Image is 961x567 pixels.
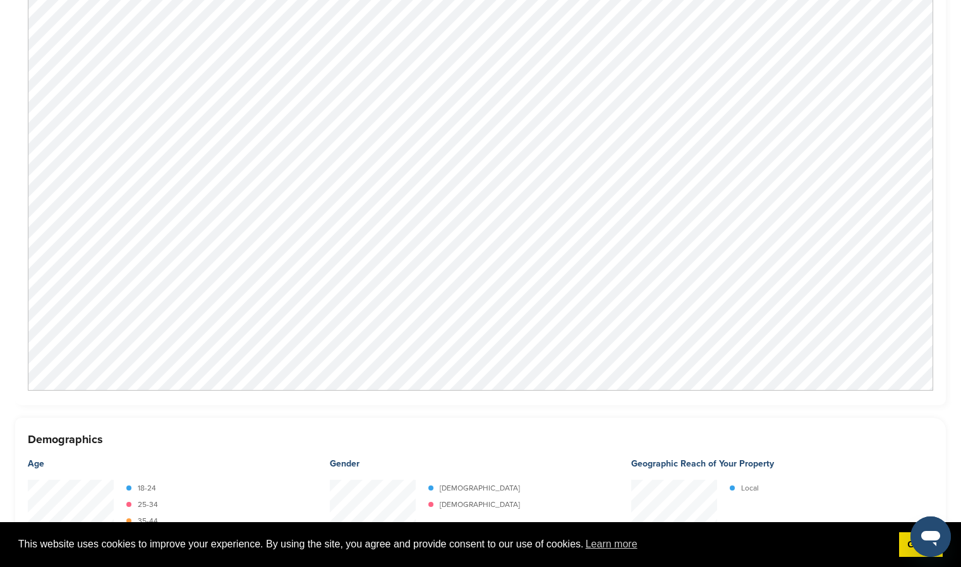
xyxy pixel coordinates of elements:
[138,517,158,525] p: 35-44
[631,448,933,480] div: Geographic Reach of Your Property
[584,535,639,554] a: learn more about cookies
[138,501,158,508] p: 25-34
[18,535,889,554] span: This website uses cookies to improve your experience. By using the site, you agree and provide co...
[440,484,520,492] p: [DEMOGRAPHIC_DATA]
[138,484,156,492] p: 18-24
[741,484,759,492] p: Local
[899,532,943,558] a: dismiss cookie message
[330,448,632,480] div: Gender
[28,430,933,448] h3: Demographics
[440,501,520,508] p: [DEMOGRAPHIC_DATA]
[910,516,951,557] iframe: Button to launch messaging window
[28,448,330,480] div: Age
